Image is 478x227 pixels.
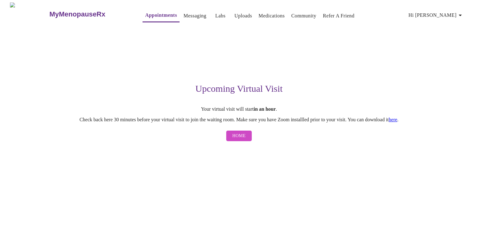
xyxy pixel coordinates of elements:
button: Uploads [232,10,255,22]
a: Refer a Friend [323,12,355,20]
button: Community [289,10,319,22]
button: Hi [PERSON_NAME] [406,9,466,21]
a: Community [291,12,316,20]
a: Labs [215,12,226,20]
a: Uploads [234,12,252,20]
p: Your virtual visit will start . [47,106,431,112]
a: Appointments [145,11,177,20]
span: Home [232,132,246,140]
a: Medications [259,12,285,20]
a: Home [225,127,254,145]
a: Messaging [184,12,206,20]
button: Home [226,131,252,141]
button: Appointments [143,9,179,22]
span: Hi [PERSON_NAME] [409,11,464,20]
button: Messaging [181,10,209,22]
a: MyMenopauseRx [49,3,130,25]
h3: MyMenopauseRx [49,10,105,18]
button: Medications [256,10,287,22]
h3: Upcoming Virtual Visit [47,83,431,94]
strong: in an hour [254,106,276,112]
a: here [389,117,397,122]
p: Check back here 30 minutes before your virtual visit to join the waiting room. Make sure you have... [47,117,431,123]
button: Refer a Friend [321,10,357,22]
button: Labs [210,10,230,22]
img: MyMenopauseRx Logo [10,2,49,26]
